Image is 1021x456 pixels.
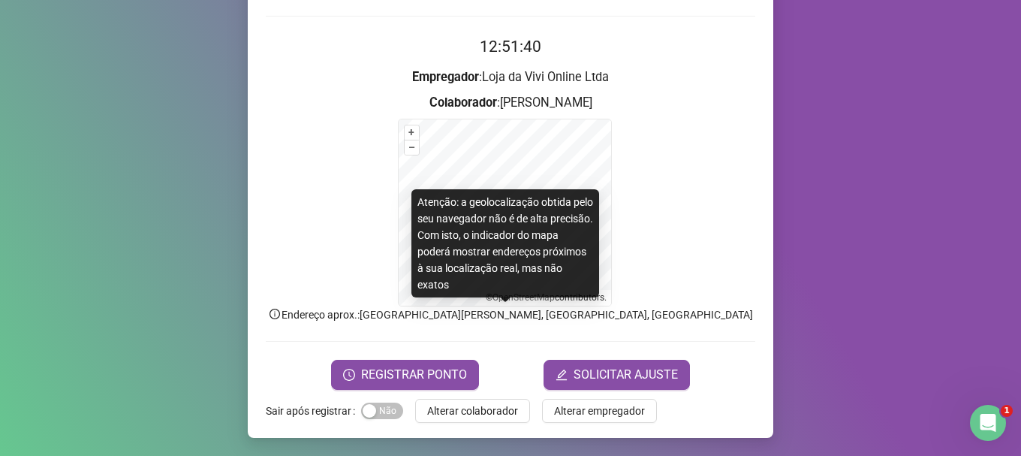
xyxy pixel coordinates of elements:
[544,360,690,390] button: editSOLICITAR AJUSTE
[574,366,678,384] span: SOLICITAR AJUSTE
[970,405,1006,441] iframe: Intercom live chat
[412,70,479,84] strong: Empregador
[486,292,607,303] li: © contributors.
[492,292,555,303] a: OpenStreetMap
[361,366,467,384] span: REGISTRAR PONTO
[556,369,568,381] span: edit
[415,399,530,423] button: Alterar colaborador
[266,68,755,87] h3: : Loja da Vivi Online Ltda
[266,399,361,423] label: Sair após registrar
[554,403,645,419] span: Alterar empregador
[405,140,419,155] button: –
[405,125,419,140] button: +
[343,369,355,381] span: clock-circle
[1001,405,1013,417] span: 1
[480,38,541,56] time: 12:51:40
[268,307,282,321] span: info-circle
[266,307,755,323] p: Endereço aprox. : [GEOGRAPHIC_DATA][PERSON_NAME], [GEOGRAPHIC_DATA], [GEOGRAPHIC_DATA]
[331,360,479,390] button: REGISTRAR PONTO
[427,403,518,419] span: Alterar colaborador
[411,189,599,297] div: Atenção: a geolocalização obtida pelo seu navegador não é de alta precisão. Com isto, o indicador...
[429,95,497,110] strong: Colaborador
[542,399,657,423] button: Alterar empregador
[266,93,755,113] h3: : [PERSON_NAME]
